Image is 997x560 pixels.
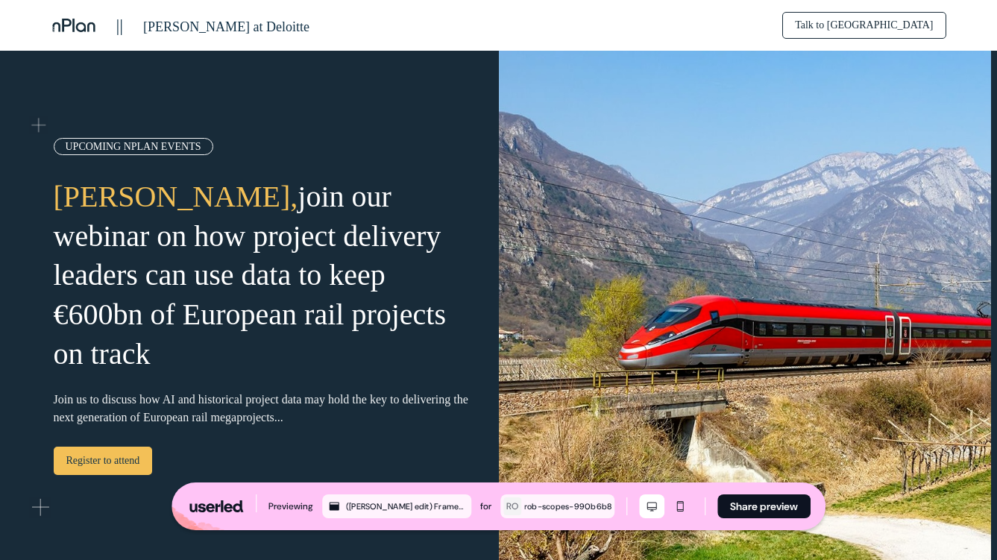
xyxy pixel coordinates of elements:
[268,499,313,514] div: Previewing
[639,494,664,518] button: Desktop mode
[54,180,298,213] span: [PERSON_NAME],
[66,141,201,152] span: UPCOMING NPLAN EVENTS
[717,494,811,518] button: Share preview
[782,12,946,39] a: Talk to [GEOGRAPHIC_DATA]
[506,499,519,514] div: RO
[346,500,468,513] div: ([PERSON_NAME] edit) Framework: Blocks
[667,494,693,518] button: Mobile mode
[116,16,124,35] span: ||
[143,19,309,34] span: [PERSON_NAME] at Deloitte
[54,180,447,371] span: join our webinar on how project delivery leaders can use data to keep €600bn of European rail pro...
[54,447,153,475] a: Register to attend
[54,393,468,424] span: Join us to discuss how AI and historical project data may hold the key to delivering the next gen...
[480,499,491,514] div: for
[524,500,612,513] div: rob-scopes-990b6b8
